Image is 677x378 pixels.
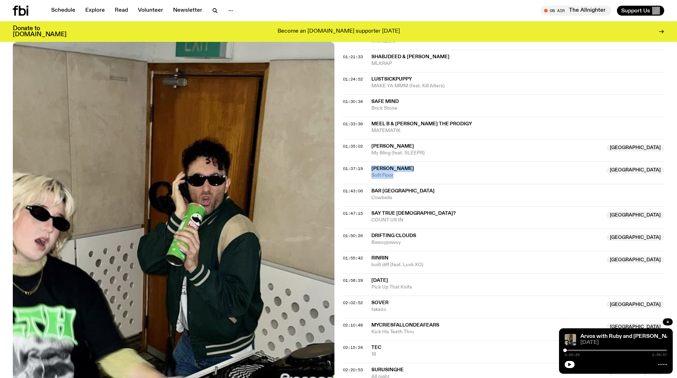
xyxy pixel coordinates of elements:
span: Bawuypawuy [371,239,602,246]
span: Say True [DEMOGRAPHIC_DATA]? [371,211,456,216]
span: Drifting Clouds [371,233,416,238]
button: 02:02:52 [343,301,363,305]
span: 0:00:29 [565,353,580,357]
span: [DATE] [580,340,667,345]
a: Newsletter [169,6,206,16]
span: [PERSON_NAME] [371,144,414,149]
button: 01:24:52 [343,77,363,81]
span: RinRin [371,256,388,261]
span: bar [GEOGRAPHIC_DATA] [371,188,435,193]
span: COUNT US IN [371,217,602,224]
span: Shabjdeed & [PERSON_NAME] [371,54,450,59]
a: Read [111,6,132,16]
span: SOVER [371,300,388,305]
span: [GEOGRAPHIC_DATA] [606,256,664,263]
button: 01:55:42 [343,256,363,260]
a: Explore [81,6,109,16]
span: [GEOGRAPHIC_DATA] [606,212,664,219]
span: MAKE YA MMM (feat. Kill Alters) [371,83,665,89]
span: 01:35:02 [343,143,363,149]
span: Pick Up That Knife [371,284,665,291]
button: 01:37:19 [343,167,363,171]
span: Safe Mind [371,99,399,104]
span: [GEOGRAPHIC_DATA] [606,301,664,308]
span: Soft Floor [371,172,602,179]
span: MLKRAP [371,60,665,67]
span: takezo [371,306,602,313]
span: Surusinghe [371,367,404,372]
span: Tec [371,345,381,350]
span: 01:50:26 [343,233,363,239]
span: LustSickPuppy [371,77,412,82]
span: [GEOGRAPHIC_DATA] [606,144,664,152]
button: 01:43:06 [343,189,363,193]
span: [GEOGRAPHIC_DATA] [606,167,664,174]
button: 01:50:26 [343,234,363,238]
span: [GEOGRAPHIC_DATA] [606,234,664,241]
span: 01:21:33 [343,54,363,60]
button: 01:30:34 [343,100,363,104]
span: 01:43:06 [343,188,363,194]
span: 2:59:57 [652,353,667,357]
span: 01:24:52 [343,76,363,82]
span: Brick Stone [371,105,665,112]
h3: Donate to [DOMAIN_NAME] [13,26,66,38]
span: Tune in live [548,8,608,13]
span: 18 [371,351,602,358]
span: Support Us [621,7,650,14]
span: MATEMATIK [371,127,665,134]
span: [PERSON_NAME] [371,166,414,171]
a: Volunteer [134,6,167,16]
button: 02:20:53 [343,368,363,372]
button: Support Us [617,6,664,16]
span: 01:47:15 [343,210,363,216]
span: 01:55:42 [343,255,363,261]
button: On AirThe Allnighter [541,6,611,16]
span: [DATE] [371,278,388,283]
span: mycriesfallondeafears [371,323,439,328]
p: Become an [DOMAIN_NAME] supporter [DATE] [278,28,400,35]
button: 01:47:15 [343,212,363,215]
span: 01:30:34 [343,99,363,104]
img: Ruby wears a Collarbones t shirt and pretends to play the DJ decks, Al sings into a pringles can.... [565,334,576,345]
span: 02:02:52 [343,300,363,306]
a: Schedule [47,6,80,16]
span: 01:37:19 [343,166,363,171]
button: 02:15:24 [343,346,363,350]
span: 01:58:29 [343,278,363,283]
span: Kick His Teeth Thru [371,329,602,335]
span: built diff (feat. Luxk XO) [371,262,602,268]
span: Cowbella [371,195,665,201]
span: My Bling (feat. SLEEPR) [371,150,602,157]
span: 02:20:53 [343,367,363,373]
span: 02:10:48 [343,322,363,328]
button: 01:21:33 [343,55,363,59]
button: 01:35:02 [343,144,363,148]
span: [GEOGRAPHIC_DATA] [606,323,664,330]
button: 01:33:36 [343,122,363,126]
button: 01:58:29 [343,279,363,283]
span: 01:33:36 [343,121,363,127]
button: 02:10:48 [343,323,363,327]
span: Meel B & [PERSON_NAME] The Prodigy [371,121,472,126]
span: 02:15:24 [343,345,363,350]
